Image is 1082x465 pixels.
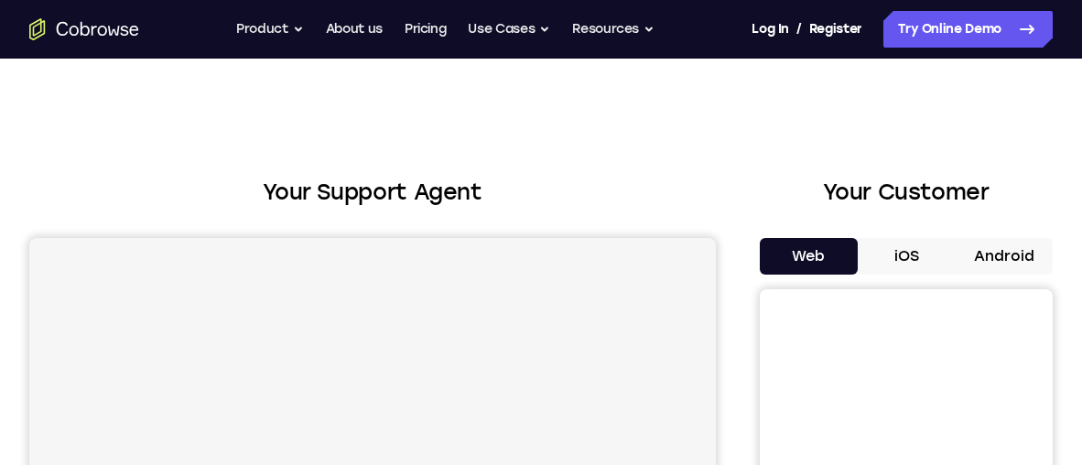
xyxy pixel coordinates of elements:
[858,238,956,275] button: iOS
[236,11,304,48] button: Product
[796,18,802,40] span: /
[760,238,858,275] button: Web
[955,238,1053,275] button: Android
[809,11,862,48] a: Register
[572,11,655,48] button: Resources
[760,176,1053,209] h2: Your Customer
[405,11,447,48] a: Pricing
[752,11,788,48] a: Log In
[29,18,139,40] a: Go to the home page
[326,11,383,48] a: About us
[468,11,550,48] button: Use Cases
[883,11,1053,48] a: Try Online Demo
[29,176,716,209] h2: Your Support Agent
